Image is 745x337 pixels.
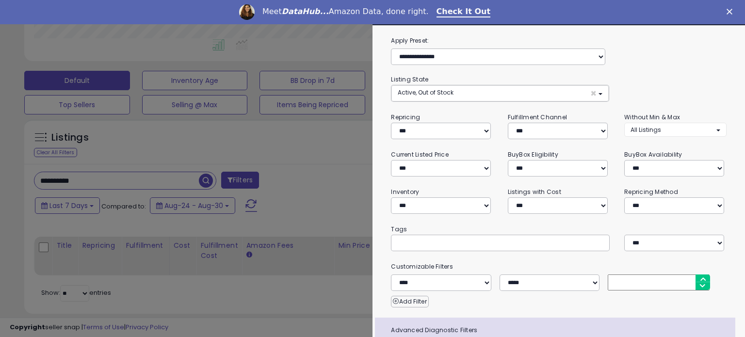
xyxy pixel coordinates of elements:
[384,224,733,235] small: Tags
[624,188,678,196] small: Repricing Method
[624,123,726,137] button: All Listings
[391,113,420,121] small: Repricing
[590,88,597,98] span: ×
[437,7,491,17] a: Check It Out
[391,75,428,83] small: Listing State
[391,150,448,159] small: Current Listed Price
[508,113,567,121] small: Fulfillment Channel
[727,9,736,15] div: Close
[391,85,608,101] button: Active, Out of Stock ×
[398,88,453,96] span: Active, Out of Stock
[282,7,329,16] i: DataHub...
[262,7,429,16] div: Meet Amazon Data, done right.
[631,126,661,134] span: All Listings
[384,325,735,336] span: Advanced Diagnostic Filters
[624,113,680,121] small: Without Min & Max
[508,150,558,159] small: BuyBox Eligibility
[508,188,561,196] small: Listings with Cost
[239,4,255,20] img: Profile image for Georgie
[391,296,428,307] button: Add Filter
[624,150,682,159] small: BuyBox Availability
[391,188,419,196] small: Inventory
[384,35,733,46] label: Apply Preset:
[384,261,733,272] small: Customizable Filters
